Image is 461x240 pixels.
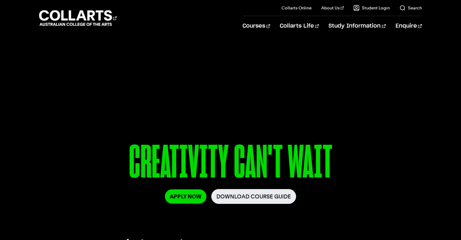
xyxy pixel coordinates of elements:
a: Enquire [396,16,422,36]
a: Search [399,5,422,11]
div: Go to homepage [39,9,117,27]
a: Study Information [329,16,386,36]
a: Collarts Life [280,16,319,36]
a: Apply Now [165,189,206,204]
a: Student Login [353,5,390,11]
p: CREATIVITY CAN'T WAIT [52,139,409,189]
a: About Us [321,5,344,11]
a: Download Course Guide [211,189,296,204]
a: Courses [242,16,270,36]
a: Collarts Online [282,5,312,11]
